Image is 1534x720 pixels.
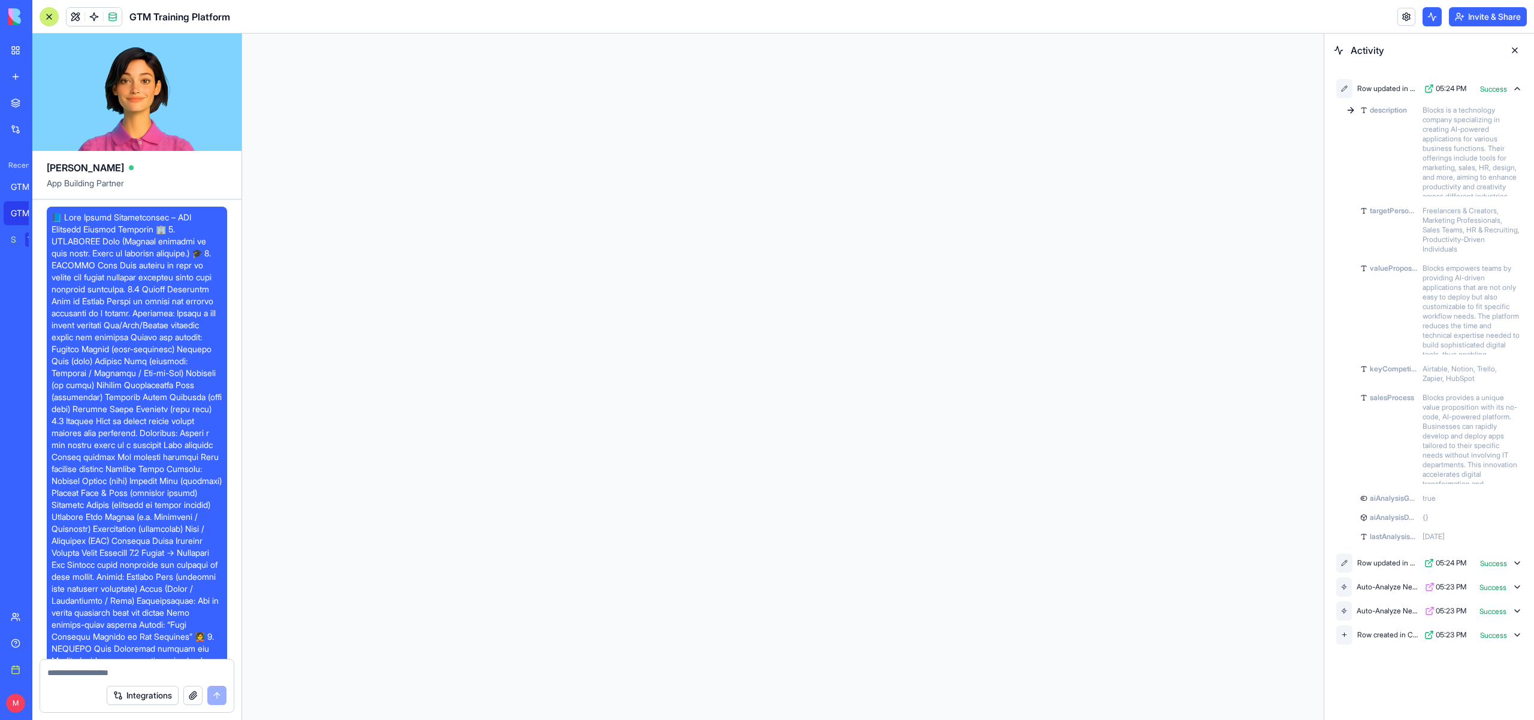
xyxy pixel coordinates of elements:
[1479,607,1506,616] span: Success
[4,228,52,252] a: Social Media Content GeneratorTRY
[1357,606,1420,616] div: Auto-Analyze New Companies
[47,161,124,175] span: [PERSON_NAME]
[25,232,44,247] div: TRY
[1479,583,1506,592] span: Success
[1357,84,1420,93] div: Row updated in Companies
[1370,494,1418,503] span: aiAnalysisGenerated
[1423,393,1520,527] span: Blocks provides a unique value proposition with its no-code, AI-powered platform. Businesses can ...
[1370,264,1418,273] span: valueProposition
[1370,513,1418,522] span: aiAnalysisData
[47,177,227,199] span: App Building Partner
[11,207,44,219] div: GTM Training Platform
[1436,606,1466,616] span: 05:23 PM
[1480,559,1507,568] span: Success
[4,175,52,199] a: GTM Training Program Platform
[1423,364,1520,383] span: Airtable, Notion, Trello, Zapier, HubSpot
[6,694,25,713] span: M
[1357,558,1420,568] div: Row updated in Companies
[11,234,17,246] div: Social Media Content Generator
[1480,631,1507,640] span: Success
[1370,206,1418,216] span: targetPersonas
[129,10,230,24] h1: GTM Training Platform
[8,8,83,25] img: logo
[4,161,29,170] span: Recent
[1357,630,1419,640] div: Row created in Companies
[1436,558,1466,568] span: 05:24 PM
[107,686,179,705] button: Integrations
[1436,630,1466,640] span: 05:23 PM
[1351,43,1498,58] span: Activity
[1436,84,1466,93] span: 05:24 PM
[1436,582,1466,592] span: 05:23 PM
[11,181,44,193] div: GTM Training Program Platform
[4,201,52,225] a: GTM Training Platform
[1423,494,1436,503] span: true
[1423,513,1429,522] span: {}
[1357,582,1420,592] div: Auto-Analyze New Companies
[1370,393,1414,403] span: salesProcess
[1370,532,1418,541] span: lastAnalysisDate
[1423,532,1445,541] span: [DATE]
[1480,84,1507,94] span: Success
[1423,264,1520,379] span: Blocks empowers teams by providing AI-driven applications that are not only easy to deploy but al...
[1423,206,1520,254] span: Freelancers & Creators, Marketing Professionals, Sales Teams, HR & Recruiting, Productivity-Drive...
[1370,105,1407,115] span: description
[1423,105,1520,201] span: Blocks is a technology company specializing in creating AI-powered applications for various busin...
[1370,364,1418,374] span: keyCompetitors
[1449,7,1527,26] button: Invite & Share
